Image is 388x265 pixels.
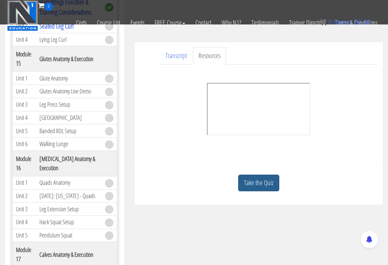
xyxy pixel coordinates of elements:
[193,47,226,65] a: Resources
[284,11,330,35] a: Trainer Directory
[7,0,38,31] img: n1-education
[330,11,383,35] a: Terms & Conditions
[238,175,279,191] a: Take the Quiz
[71,11,92,35] a: Certs
[190,11,216,35] a: Contact
[36,138,102,151] td: Walking Lunge
[36,98,102,111] td: Leg Press Setup
[36,33,102,46] td: Lying Leg Curl
[13,215,36,229] td: Unit 4
[36,229,102,242] td: Pendulum Squat
[13,111,36,124] td: Unit 4
[13,202,36,216] td: Unit 3
[13,33,36,46] td: Unit 4
[13,176,36,189] td: Unit 1
[13,98,36,111] td: Unit 3
[38,1,53,10] a: 0
[160,47,192,65] a: Transcript
[13,46,36,72] th: Module 15
[36,151,102,176] th: [MEDICAL_DATA] Anatomy & Execution
[125,11,149,35] a: Events
[320,18,371,26] a: 0 items: $0.00
[36,46,102,72] th: Glutes Anatomy & Execution
[246,11,284,35] a: Testimonials
[36,215,102,229] td: Hack Squat Setup
[13,229,36,242] td: Unit 5
[354,18,371,26] bdi: 0.00
[13,85,36,98] td: Unit 2
[36,72,102,85] td: Glute Anatomy
[216,11,246,35] a: Why N1?
[354,18,358,26] span: $
[334,18,352,26] span: items:
[36,85,102,98] td: Glutes Anatomy Live Demo
[320,19,327,25] img: icon11.png
[13,124,36,138] td: Unit 5
[36,111,102,124] td: [GEOGRAPHIC_DATA]
[45,2,53,11] span: 0
[36,176,102,189] td: Quads Anatomy
[13,151,36,176] th: Module 16
[36,189,102,202] td: [DATE]: [US_STATE] - Quads
[36,124,102,138] td: Banded RDL Setup
[328,18,332,26] span: 0
[13,189,36,202] td: Unit 2
[13,138,36,151] td: Unit 6
[36,202,102,216] td: Leg Extension Setup
[92,11,125,35] a: Course List
[149,11,190,35] a: FREE Course
[13,72,36,85] td: Unit 1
